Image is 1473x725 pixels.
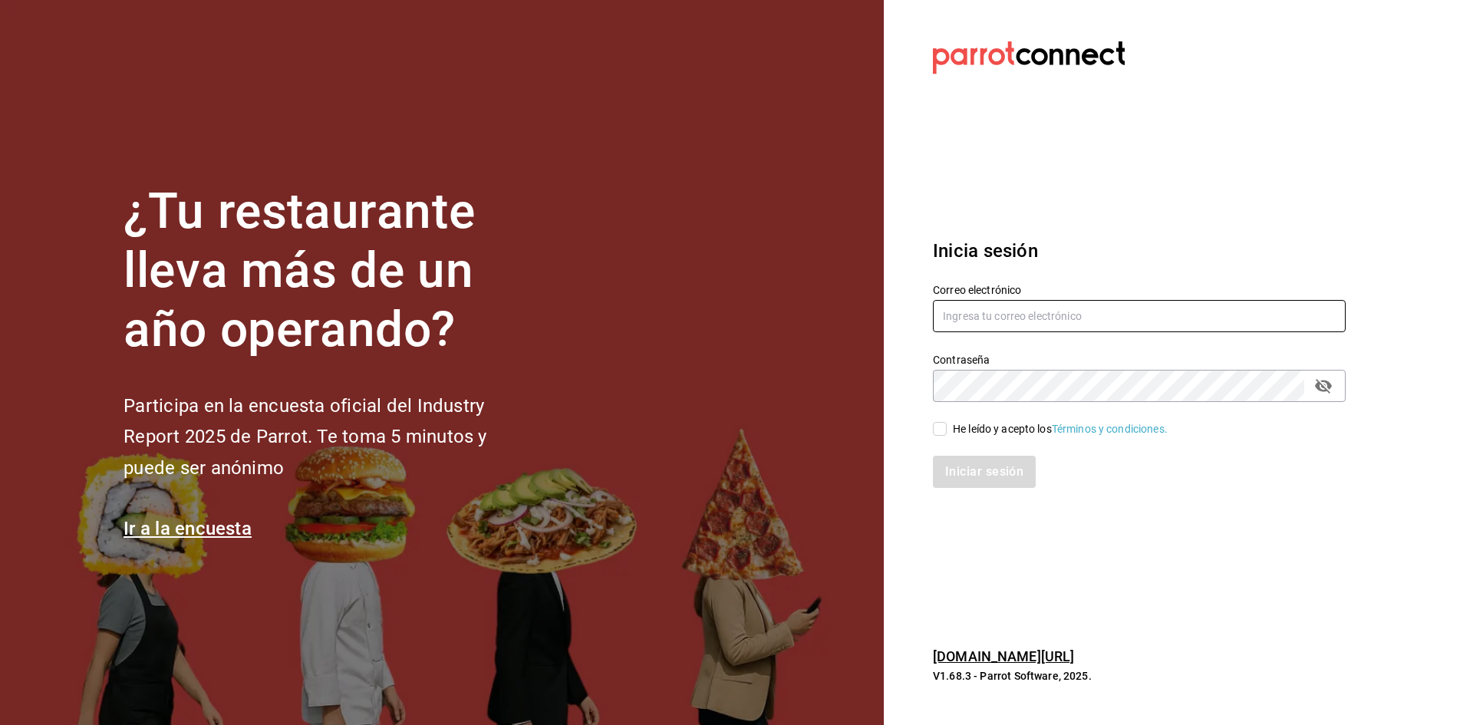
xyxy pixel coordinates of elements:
[933,354,1346,365] label: Contraseña
[933,648,1074,664] a: [DOMAIN_NAME][URL]
[933,237,1346,265] h3: Inicia sesión
[1052,423,1168,435] a: Términos y condiciones.
[933,668,1346,684] p: V1.68.3 - Parrot Software, 2025.
[1310,373,1336,399] button: passwordField
[124,518,252,539] a: Ir a la encuesta
[953,421,1168,437] div: He leído y acepto los
[933,285,1346,295] label: Correo electrónico
[124,391,538,484] h2: Participa en la encuesta oficial del Industry Report 2025 de Parrot. Te toma 5 minutos y puede se...
[933,300,1346,332] input: Ingresa tu correo electrónico
[124,183,538,359] h1: ¿Tu restaurante lleva más de un año operando?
